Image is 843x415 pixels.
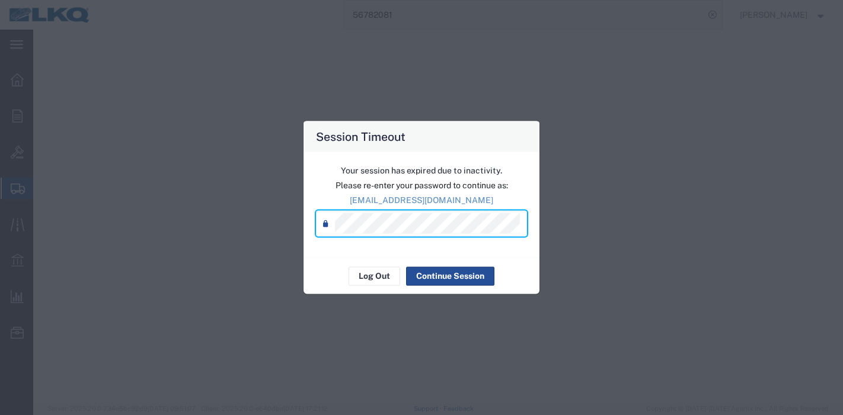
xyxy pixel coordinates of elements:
[316,164,527,176] p: Your session has expired due to inactivity.
[316,194,527,206] p: [EMAIL_ADDRESS][DOMAIN_NAME]
[349,266,400,285] button: Log Out
[316,127,405,144] h4: Session Timeout
[406,266,494,285] button: Continue Session
[316,179,527,191] p: Please re-enter your password to continue as:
